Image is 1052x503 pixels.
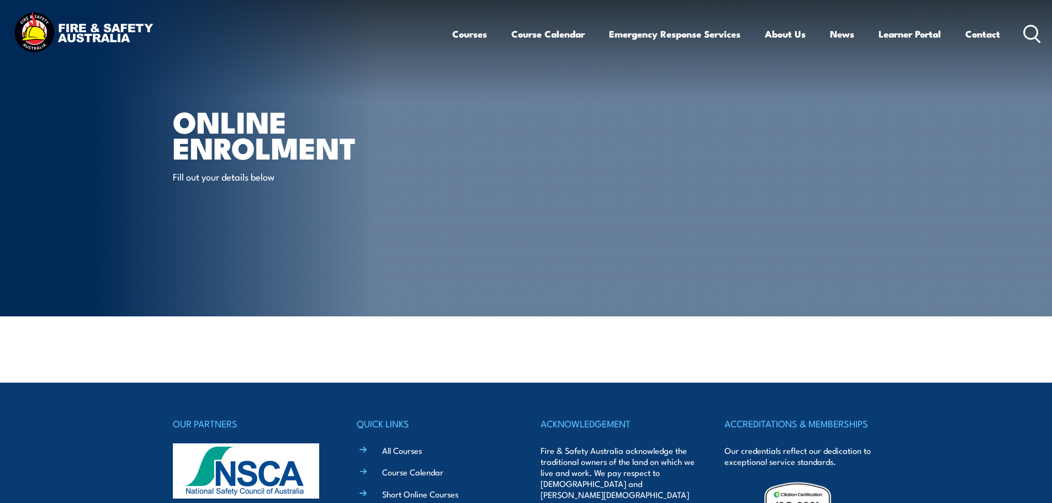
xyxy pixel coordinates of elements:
[452,19,487,49] a: Courses
[765,19,806,49] a: About Us
[357,416,511,431] h4: QUICK LINKS
[173,443,319,499] img: nsca-logo-footer
[173,170,374,183] p: Fill out your details below
[541,416,695,431] h4: ACKNOWLEDGEMENT
[879,19,941,49] a: Learner Portal
[965,19,1000,49] a: Contact
[725,445,879,467] p: Our credentials reflect our dedication to exceptional service standards.
[173,108,446,160] h1: Online Enrolment
[511,19,585,49] a: Course Calendar
[725,416,879,431] h4: ACCREDITATIONS & MEMBERSHIPS
[173,416,327,431] h4: OUR PARTNERS
[382,444,422,456] a: All Courses
[382,466,443,478] a: Course Calendar
[382,488,458,500] a: Short Online Courses
[830,19,854,49] a: News
[609,19,741,49] a: Emergency Response Services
